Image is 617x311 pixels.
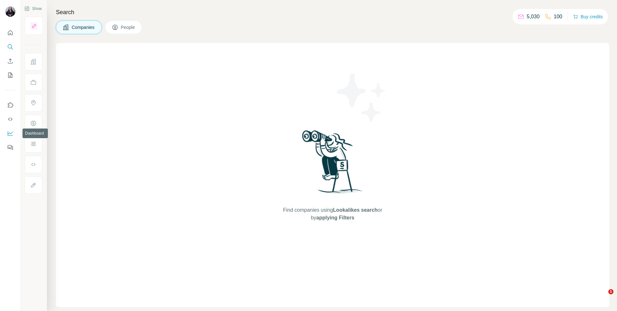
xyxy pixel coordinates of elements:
span: People [121,24,136,31]
span: applying Filters [316,215,354,220]
iframe: Intercom live chat [595,289,611,305]
span: Find companies using or by [281,206,384,222]
p: 100 [554,13,562,21]
button: Show [20,4,46,13]
button: Buy credits [573,12,603,21]
button: Feedback [5,142,15,153]
button: Enrich CSV [5,55,15,67]
button: Dashboard [5,128,15,139]
img: Surfe Illustration - Stars [333,69,390,127]
button: My lists [5,69,15,81]
img: Surfe Illustration - Woman searching with binoculars [299,129,366,200]
button: Use Surfe API [5,113,15,125]
img: Avatar [5,6,15,17]
button: Use Surfe on LinkedIn [5,99,15,111]
button: Search [5,41,15,53]
span: 1 [608,289,613,294]
h4: Search [56,8,609,17]
span: Lookalikes search [333,207,378,213]
p: 5,030 [527,13,540,21]
button: Quick start [5,27,15,39]
iframe: Intercom notifications message [488,198,617,294]
span: Companies [72,24,95,31]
